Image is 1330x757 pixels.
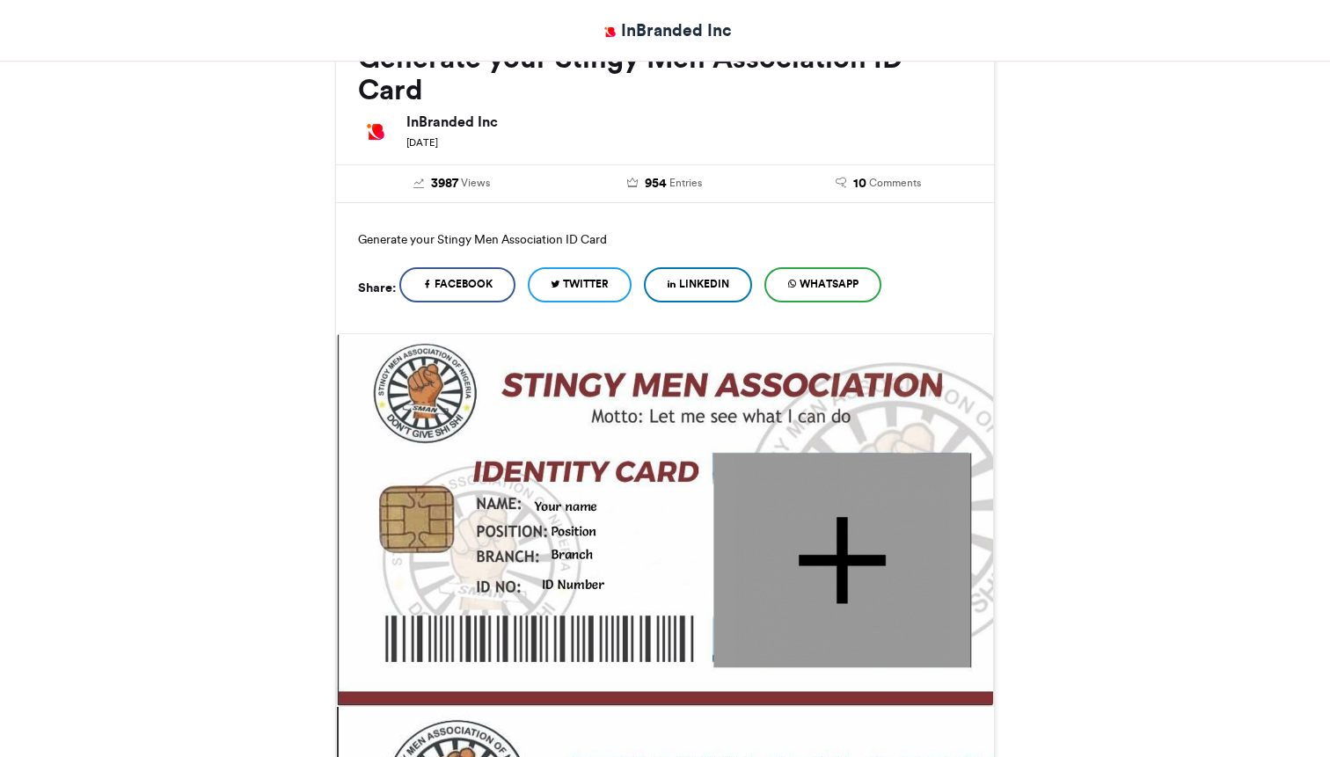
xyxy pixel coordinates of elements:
[461,175,490,191] span: Views
[399,267,515,302] a: Facebook
[785,174,972,193] a: 10 Comments
[645,174,667,193] span: 954
[669,175,702,191] span: Entries
[406,114,972,128] h6: InBranded Inc
[764,267,881,302] a: WhatsApp
[358,225,972,253] p: Generate your Stingy Men Association ID Card
[358,114,393,149] img: InBranded Inc
[800,276,859,292] span: WhatsApp
[435,276,493,292] span: Facebook
[679,276,729,292] span: LinkedIn
[599,21,621,43] img: InBranded Inc
[406,136,438,149] small: [DATE]
[358,174,545,193] a: 3987 Views
[599,18,732,43] a: InBranded Inc
[431,174,458,193] span: 3987
[869,175,921,191] span: Comments
[528,267,632,302] a: Twitter
[644,267,752,302] a: LinkedIn
[563,276,609,292] span: Twitter
[853,174,866,193] span: 10
[572,174,759,193] a: 954 Entries
[358,276,396,299] h5: Share:
[358,42,972,106] h2: Generate your Stingy Men Association ID Card
[336,333,994,707] img: Generate your Stingy Men Association ID Card preview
